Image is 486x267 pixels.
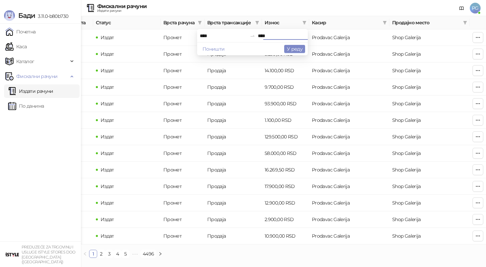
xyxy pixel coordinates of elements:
[161,46,205,62] td: Промет
[161,145,205,162] td: Промет
[161,129,205,145] td: Промет
[130,250,140,258] li: Следећих 5 Страна
[205,16,262,29] th: Врста трансакције
[205,112,262,129] td: Продаја
[22,245,76,264] small: PREDUZEĆE ZA TRGOVINU I USLUGE ISTYLE STORES DOO [GEOGRAPHIC_DATA] ([GEOGRAPHIC_DATA])
[198,21,202,25] span: filter
[205,195,262,211] td: Продаја
[89,250,97,258] a: 1
[205,178,262,195] td: Продаја
[389,112,470,129] td: Shop Galerija
[254,18,261,28] span: filter
[8,84,53,98] a: Издати рачуни
[309,62,389,79] td: Prodavac Galerija
[101,233,114,239] span: Издат
[161,162,205,178] td: Промет
[389,29,470,46] td: Shop Galerija
[161,228,205,244] td: Промет
[101,200,114,206] span: Издат
[309,112,389,129] td: Prodavac Galerija
[105,250,113,258] li: 3
[262,178,309,195] td: 17.900,00 RSD
[262,79,309,96] td: 9.700,00 RSD
[389,195,470,211] td: Shop Galerija
[255,21,259,25] span: filter
[262,62,309,79] td: 14.100,00 RSD
[161,79,205,96] td: Промет
[389,62,470,79] td: Shop Galerija
[101,150,114,156] span: Издат
[5,248,19,261] img: 64x64-companyLogo-77b92cf4-9946-4f36-9751-bf7bb5fd2c7d.png
[205,145,262,162] td: Продаја
[389,228,470,244] td: Shop Galerija
[5,25,36,38] a: Почетна
[156,250,164,258] button: right
[309,46,389,62] td: Prodavac Galerija
[140,250,156,258] li: 4496
[106,250,113,258] a: 3
[141,250,156,258] a: 4496
[207,19,252,26] span: Врста трансакције
[389,145,470,162] td: Shop Galerija
[205,79,262,96] td: Продаја
[161,96,205,112] td: Промет
[302,21,306,25] span: filter
[161,16,205,29] th: Врста рачуна
[205,96,262,112] td: Продаја
[309,145,389,162] td: Prodavac Galerija
[309,129,389,145] td: Prodavac Galerija
[389,96,470,112] td: Shop Galerija
[262,162,309,178] td: 16.269,50 RSD
[205,228,262,244] td: Продаја
[81,250,89,258] li: Претходна страна
[389,79,470,96] td: Shop Galerija
[392,19,460,26] span: Продајно место
[262,195,309,211] td: 12.900,00 RSD
[262,129,309,145] td: 129.500,00 RSD
[130,250,140,258] span: •••
[309,16,389,29] th: Касир
[309,228,389,244] td: Prodavac Galerija
[161,29,205,46] td: Промет
[389,162,470,178] td: Shop Galerija
[156,250,164,258] li: Следећа страна
[101,51,114,57] span: Издат
[97,250,105,258] li: 2
[122,250,130,258] li: 5
[470,3,481,14] span: PG
[161,62,205,79] td: Промет
[101,183,114,189] span: Издат
[205,129,262,145] td: Продаја
[16,55,34,68] span: Каталог
[83,252,87,256] span: left
[16,70,57,83] span: Фискални рачуни
[250,33,255,38] span: swap-right
[463,21,467,25] span: filter
[309,162,389,178] td: Prodavac Galerija
[8,99,44,113] a: По данима
[309,79,389,96] td: Prodavac Galerija
[456,3,467,14] a: Документација
[312,19,380,26] span: Касир
[81,250,89,258] button: left
[101,216,114,222] span: Издат
[196,18,203,28] span: filter
[114,250,121,258] a: 4
[161,211,205,228] td: Промет
[301,18,308,28] span: filter
[262,228,309,244] td: 10.900,00 RSD
[101,34,114,41] span: Издат
[389,46,470,62] td: Shop Galerija
[381,18,388,28] span: filter
[389,129,470,145] td: Shop Galerija
[97,9,146,12] div: Издати рачуни
[4,10,15,21] img: Logo
[89,250,97,258] li: 1
[265,19,300,26] span: Износ
[262,96,309,112] td: 93.900,00 RSD
[309,96,389,112] td: Prodavac Galerija
[309,195,389,211] td: Prodavac Galerija
[5,40,27,53] a: Каса
[389,178,470,195] td: Shop Galerija
[161,178,205,195] td: Промет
